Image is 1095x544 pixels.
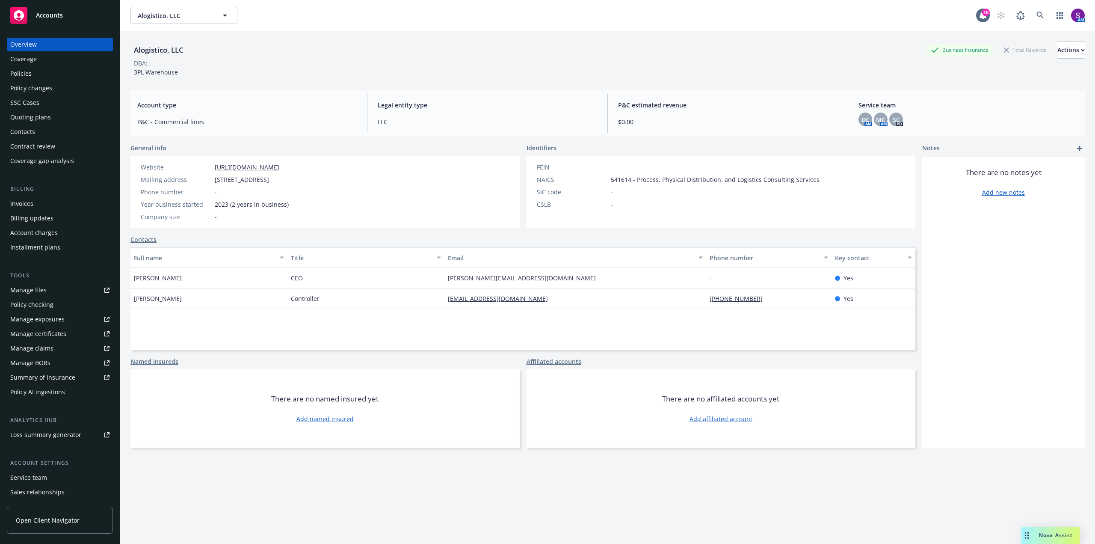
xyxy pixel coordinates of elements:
[876,115,885,124] span: MC
[141,187,211,196] div: Phone number
[215,200,289,209] span: 2023 (2 years in business)
[7,140,113,153] a: Contract review
[1057,42,1085,59] button: Actions
[618,101,838,110] span: P&C estimated revenue
[7,298,113,312] a: Policy checking
[7,416,113,425] div: Analytics hub
[10,110,51,124] div: Quoting plans
[832,247,915,268] button: Key contact
[7,197,113,211] a: Invoices
[537,175,607,184] div: NAICS
[858,101,1078,110] span: Service team
[10,298,53,312] div: Policy checking
[7,271,113,280] div: Tools
[7,356,113,370] a: Manage BORs
[537,187,607,196] div: SIC code
[527,143,556,152] span: Identifiers
[1071,9,1085,22] img: photo
[7,283,113,297] a: Manage files
[378,101,597,110] span: Legal entity type
[7,471,113,485] a: Service team
[710,274,719,282] a: -
[861,115,870,124] span: DC
[444,247,706,268] button: Email
[10,52,37,66] div: Coverage
[7,226,113,240] a: Account charges
[130,247,287,268] button: Full name
[141,200,211,209] div: Year business started
[130,45,187,56] div: Alogistico, LLC
[10,283,47,297] div: Manage files
[690,414,752,423] a: Add affiliated account
[922,143,940,154] span: Notes
[7,38,113,51] a: Overview
[10,67,32,80] div: Policies
[1021,527,1080,544] button: Nova Assist
[893,115,900,124] span: SC
[137,101,357,110] span: Account type
[982,188,1025,197] a: Add new notes
[296,414,354,423] a: Add named insured
[537,200,607,209] div: CSLB
[527,357,581,366] a: Affiliated accounts
[611,200,613,209] span: -
[1074,143,1085,154] a: add
[10,241,60,254] div: Installment plans
[10,96,39,110] div: SSC Cases
[36,12,63,19] span: Accounts
[966,167,1042,178] span: There are no notes yet
[7,67,113,80] a: Policies
[10,154,74,168] div: Coverage gap analysis
[662,394,779,404] span: There are no affiliated accounts yet
[215,187,217,196] span: -
[7,81,113,95] a: Policy changes
[7,371,113,384] a: Summary of insurance
[378,117,597,126] span: LLC
[134,273,182,282] span: [PERSON_NAME]
[10,197,33,211] div: Invoices
[7,96,113,110] a: SSC Cases
[10,428,81,442] div: Loss summary generator
[448,274,603,282] a: [PERSON_NAME][EMAIL_ADDRESS][DOMAIN_NAME]
[10,38,37,51] div: Overview
[7,459,113,467] div: Account settings
[611,187,613,196] span: -
[130,357,178,366] a: Named insureds
[141,163,211,172] div: Website
[7,312,113,326] span: Manage exposures
[7,241,113,254] a: Installment plans
[10,140,55,153] div: Contract review
[710,253,819,262] div: Phone number
[1000,45,1051,55] div: Total Rewards
[141,175,211,184] div: Mailing address
[7,185,113,193] div: Billing
[134,59,150,68] div: DBA: -
[287,247,444,268] button: Title
[10,485,65,499] div: Sales relationships
[7,3,113,27] a: Accounts
[10,327,66,341] div: Manage certificates
[10,211,53,225] div: Billing updates
[10,385,65,399] div: Policy AI ingestions
[10,312,65,326] div: Manage exposures
[7,327,113,341] a: Manage certificates
[7,485,113,499] a: Sales relationships
[291,273,303,282] span: CEO
[927,45,993,55] div: Business Insurance
[10,471,47,485] div: Service team
[7,211,113,225] a: Billing updates
[1012,7,1029,24] a: Report a Bug
[7,125,113,139] a: Contacts
[7,110,113,124] a: Quoting plans
[982,9,990,16] div: 18
[7,428,113,442] a: Loss summary generator
[448,253,693,262] div: Email
[134,294,182,303] span: [PERSON_NAME]
[138,11,212,20] span: Alogistico, LLC
[130,7,237,24] button: Alogistico, LLC
[611,163,613,172] span: -
[291,294,320,303] span: Controller
[992,7,1009,24] a: Start snowing
[7,342,113,355] a: Manage claims
[1032,7,1049,24] a: Search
